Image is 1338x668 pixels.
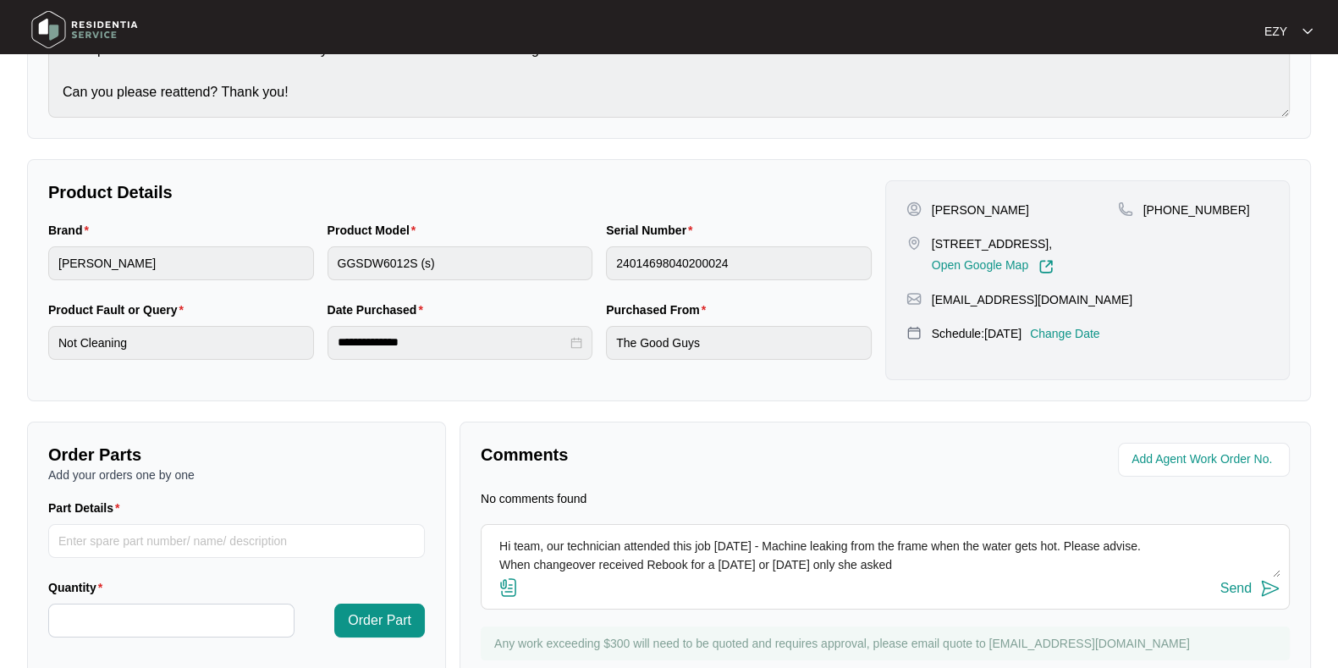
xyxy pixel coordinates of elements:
[932,259,1054,274] a: Open Google Map
[334,604,425,638] button: Order Part
[1143,202,1250,218] p: [PHONE_NUMBER]
[1118,202,1133,217] img: map-pin
[328,301,430,318] label: Date Purchased
[25,4,144,55] img: residentia service logo
[49,605,294,637] input: Quantity
[481,490,586,507] p: No comments found
[48,180,872,204] p: Product Details
[1220,577,1280,600] button: Send
[48,326,314,360] input: Product Fault or Query
[932,291,1132,308] p: [EMAIL_ADDRESS][DOMAIN_NAME]
[494,635,1281,652] p: Any work exceeding $300 will need to be quoted and requires approval, please email quote to [EMAI...
[1030,325,1100,342] p: Change Date
[48,443,425,466] p: Order Parts
[1038,259,1054,274] img: Link-External
[906,325,922,340] img: map-pin
[1302,27,1313,36] img: dropdown arrow
[48,301,190,318] label: Product Fault or Query
[48,579,109,596] label: Quantity
[906,202,922,217] img: user-pin
[606,326,872,360] input: Purchased From
[1264,23,1287,40] p: EZY
[606,246,872,280] input: Serial Number
[1220,581,1252,596] div: Send
[48,246,314,280] input: Brand
[348,610,411,631] span: Order Part
[606,301,713,318] label: Purchased From
[338,334,568,351] input: Date Purchased
[932,325,1021,342] p: Schedule: [DATE]
[48,500,127,516] label: Part Details
[328,246,593,280] input: Product Model
[932,202,1029,218] p: [PERSON_NAME]
[48,222,96,239] label: Brand
[48,524,425,558] input: Part Details
[606,222,699,239] label: Serial Number
[48,3,1290,118] textarea: Your tech came [DATE] and advised the customer not used the liquid capsules because he said they ...
[932,235,1054,252] p: [STREET_ADDRESS],
[328,222,423,239] label: Product Model
[48,466,425,483] p: Add your orders one by one
[481,443,873,466] p: Comments
[498,577,519,598] img: file-attachment-doc.svg
[906,291,922,306] img: map-pin
[490,533,1280,577] textarea: Hi team, our technician attended this job [DATE] - Machine leaking from the frame when the water ...
[1260,578,1280,599] img: send-icon.svg
[906,235,922,251] img: map-pin
[1132,450,1280,470] input: Add Agent Work Order No.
